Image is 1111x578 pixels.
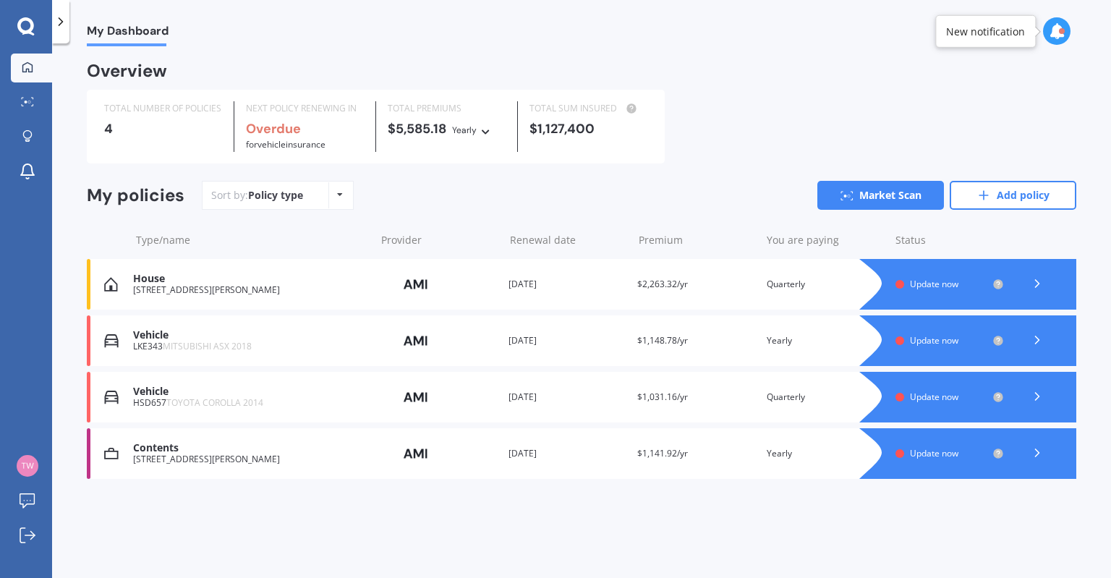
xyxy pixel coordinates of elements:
[910,447,958,459] span: Update now
[910,391,958,403] span: Update now
[17,455,38,477] img: 81543667793e928f3e63e14623937c6b
[104,333,119,348] img: Vehicle
[910,278,958,290] span: Update now
[133,398,368,408] div: HSD657
[767,390,884,404] div: Quarterly
[767,233,884,247] div: You are paying
[639,233,756,247] div: Premium
[133,386,368,398] div: Vehicle
[529,101,647,116] div: TOTAL SUM INSURED
[508,333,626,348] div: [DATE]
[388,122,506,137] div: $5,585.18
[104,390,119,404] img: Vehicle
[380,440,452,467] img: AMI
[133,273,368,285] div: House
[104,101,222,116] div: TOTAL NUMBER OF POLICIES
[637,447,688,459] span: $1,141.92/yr
[767,333,884,348] div: Yearly
[133,341,368,352] div: LKE343
[637,391,688,403] span: $1,031.16/yr
[163,340,252,352] span: MITSUBISHI ASX 2018
[895,233,1004,247] div: Status
[381,233,498,247] div: Provider
[946,24,1025,38] div: New notification
[380,327,452,354] img: AMI
[104,122,222,136] div: 4
[767,277,884,292] div: Quarterly
[104,446,119,461] img: Contents
[817,181,944,210] a: Market Scan
[211,188,303,203] div: Sort by:
[248,188,303,203] div: Policy type
[87,185,184,206] div: My policies
[637,278,688,290] span: $2,263.32/yr
[380,383,452,411] img: AMI
[133,329,368,341] div: Vehicle
[104,277,118,292] img: House
[87,24,169,43] span: My Dashboard
[136,233,370,247] div: Type/name
[388,101,506,116] div: TOTAL PREMIUMS
[529,122,647,136] div: $1,127,400
[380,271,452,298] img: AMI
[910,334,958,347] span: Update now
[508,390,626,404] div: [DATE]
[166,396,263,409] span: TOYOTA COROLLA 2014
[508,446,626,461] div: [DATE]
[133,285,368,295] div: [STREET_ADDRESS][PERSON_NAME]
[510,233,627,247] div: Renewal date
[767,446,884,461] div: Yearly
[246,120,301,137] b: Overdue
[508,277,626,292] div: [DATE]
[133,442,368,454] div: Contents
[637,334,688,347] span: $1,148.78/yr
[133,454,368,464] div: [STREET_ADDRESS][PERSON_NAME]
[452,123,477,137] div: Yearly
[87,64,167,78] div: Overview
[246,101,364,116] div: NEXT POLICY RENEWING IN
[246,138,325,150] span: for Vehicle insurance
[950,181,1076,210] a: Add policy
